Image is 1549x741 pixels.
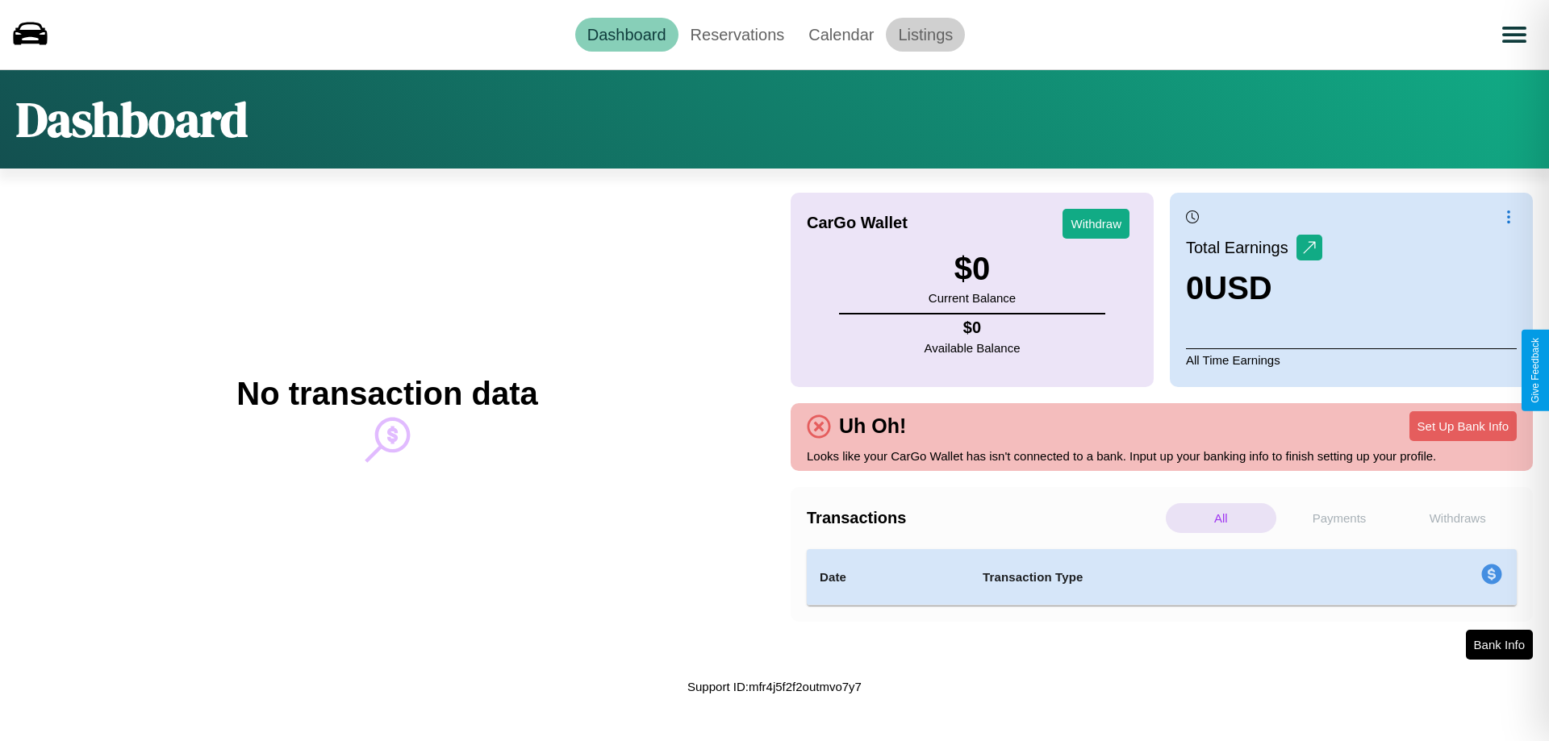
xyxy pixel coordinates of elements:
h4: Date [820,568,957,587]
button: Bank Info [1466,630,1533,660]
h2: No transaction data [236,376,537,412]
a: Dashboard [575,18,678,52]
h1: Dashboard [16,86,248,152]
p: Looks like your CarGo Wallet has isn't connected to a bank. Input up your banking info to finish ... [807,445,1517,467]
a: Reservations [678,18,797,52]
h4: Transactions [807,509,1162,527]
p: Withdraws [1402,503,1513,533]
button: Open menu [1492,12,1537,57]
p: All Time Earnings [1186,348,1517,371]
div: Give Feedback [1530,338,1541,403]
p: Available Balance [925,337,1021,359]
button: Set Up Bank Info [1409,411,1517,441]
p: Total Earnings [1186,233,1296,262]
h3: 0 USD [1186,270,1322,306]
h3: $ 0 [929,251,1016,287]
p: All [1166,503,1276,533]
table: simple table [807,549,1517,606]
button: Withdraw [1063,209,1129,239]
h4: $ 0 [925,318,1021,337]
p: Support ID: mfr4j5f2f2outmvo7y7 [687,676,862,697]
h4: Transaction Type [983,568,1349,587]
p: Current Balance [929,287,1016,309]
p: Payments [1284,503,1395,533]
h4: CarGo Wallet [807,214,908,232]
h4: Uh Oh! [831,414,914,438]
a: Calendar [796,18,886,52]
a: Listings [886,18,965,52]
